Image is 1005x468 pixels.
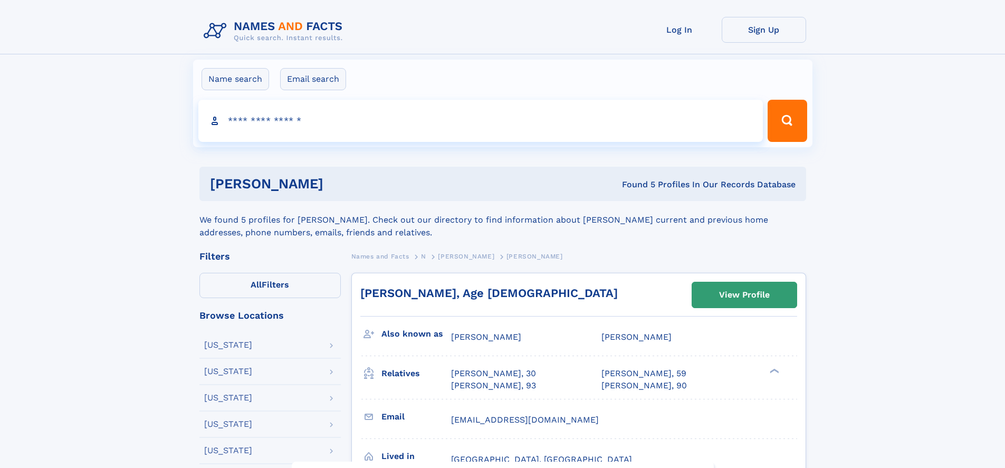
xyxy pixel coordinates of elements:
[351,250,409,263] a: Names and Facts
[199,311,341,320] div: Browse Locations
[473,179,796,190] div: Found 5 Profiles In Our Records Database
[251,280,262,290] span: All
[202,68,269,90] label: Name search
[637,17,722,43] a: Log In
[601,368,686,379] a: [PERSON_NAME], 59
[719,283,770,307] div: View Profile
[451,415,599,425] span: [EMAIL_ADDRESS][DOMAIN_NAME]
[722,17,806,43] a: Sign Up
[601,332,672,342] span: [PERSON_NAME]
[438,250,494,263] a: [PERSON_NAME]
[199,201,806,239] div: We found 5 profiles for [PERSON_NAME]. Check out our directory to find information about [PERSON_...
[601,380,687,391] a: [PERSON_NAME], 90
[210,177,473,190] h1: [PERSON_NAME]
[451,332,521,342] span: [PERSON_NAME]
[381,365,451,383] h3: Relatives
[199,273,341,298] label: Filters
[381,408,451,426] h3: Email
[204,367,252,376] div: [US_STATE]
[204,341,252,349] div: [US_STATE]
[199,252,341,261] div: Filters
[451,454,632,464] span: [GEOGRAPHIC_DATA], [GEOGRAPHIC_DATA]
[204,394,252,402] div: [US_STATE]
[767,368,780,375] div: ❯
[768,100,807,142] button: Search Button
[692,282,797,308] a: View Profile
[199,17,351,45] img: Logo Names and Facts
[381,325,451,343] h3: Also known as
[421,253,426,260] span: N
[438,253,494,260] span: [PERSON_NAME]
[204,420,252,428] div: [US_STATE]
[451,380,536,391] a: [PERSON_NAME], 93
[451,368,536,379] a: [PERSON_NAME], 30
[198,100,763,142] input: search input
[280,68,346,90] label: Email search
[381,447,451,465] h3: Lived in
[360,286,618,300] a: [PERSON_NAME], Age [DEMOGRAPHIC_DATA]
[204,446,252,455] div: [US_STATE]
[421,250,426,263] a: N
[506,253,563,260] span: [PERSON_NAME]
